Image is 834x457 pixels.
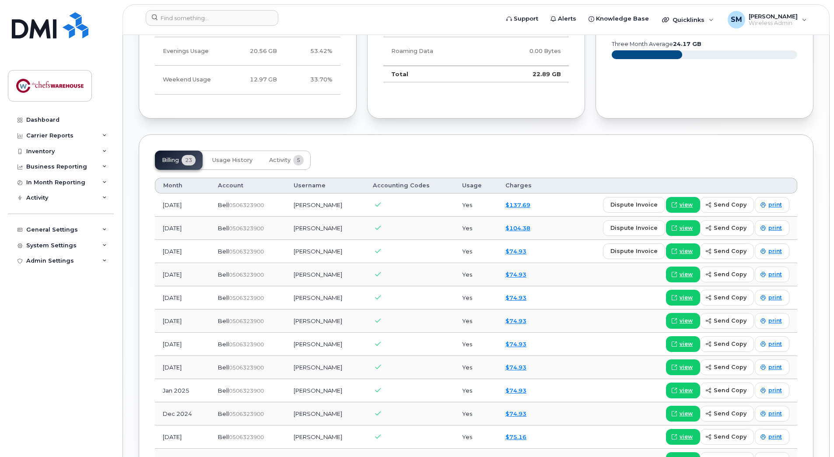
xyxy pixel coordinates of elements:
[666,313,700,329] a: view
[680,224,693,232] span: view
[768,363,782,371] span: print
[700,406,754,422] button: send copy
[218,364,229,371] span: Bell
[714,409,746,418] span: send copy
[286,356,364,379] td: [PERSON_NAME]
[286,263,364,286] td: [PERSON_NAME]
[218,201,229,208] span: Bell
[700,243,754,259] button: send copy
[673,41,701,47] tspan: 24.17 GB
[768,317,782,325] span: print
[500,10,544,28] a: Support
[229,271,264,278] span: 0506323900
[714,363,746,371] span: send copy
[768,294,782,302] span: print
[454,286,498,309] td: Yes
[505,341,526,348] a: $74.93
[269,157,291,164] span: Activity
[218,433,229,440] span: Bell
[768,247,782,255] span: print
[755,313,789,329] a: print
[610,247,658,255] span: dispute invoice
[454,402,498,425] td: Yes
[285,66,340,94] td: 33.70%
[755,220,789,236] a: print
[223,66,285,94] td: 12.97 GB
[155,240,210,263] td: [DATE]
[454,193,498,217] td: Yes
[155,178,210,193] th: Month
[155,309,210,333] td: [DATE]
[700,220,754,236] button: send copy
[229,295,264,301] span: 0506323900
[666,359,700,375] a: view
[680,363,693,371] span: view
[714,432,746,441] span: send copy
[229,411,264,417] span: 0506323900
[700,313,754,329] button: send copy
[210,178,286,193] th: Account
[768,224,782,232] span: print
[714,386,746,394] span: send copy
[229,318,264,324] span: 0506323900
[680,294,693,302] span: view
[286,333,364,356] td: [PERSON_NAME]
[768,387,782,394] span: print
[286,240,364,263] td: [PERSON_NAME]
[768,340,782,348] span: print
[155,333,210,356] td: [DATE]
[768,410,782,418] span: print
[505,225,530,232] a: $104.38
[286,425,364,449] td: [PERSON_NAME]
[155,263,210,286] td: [DATE]
[666,243,700,259] a: view
[155,286,210,309] td: [DATE]
[505,317,526,324] a: $74.93
[505,387,526,394] a: $74.93
[218,294,229,301] span: Bell
[454,240,498,263] td: Yes
[155,66,223,94] td: Weekend Usage
[755,267,789,282] a: print
[155,193,210,217] td: [DATE]
[229,364,264,371] span: 0506323900
[505,294,526,301] a: $74.93
[155,217,210,240] td: [DATE]
[544,10,582,28] a: Alerts
[155,37,223,66] td: Evenings Usage
[714,293,746,302] span: send copy
[155,425,210,449] td: [DATE]
[146,10,278,26] input: Find something...
[700,290,754,306] button: send copy
[454,356,498,379] td: Yes
[666,429,700,445] a: view
[454,379,498,402] td: Yes
[229,248,264,255] span: 0506323900
[223,37,285,66] td: 20.56 GB
[755,197,789,213] a: print
[714,340,746,348] span: send copy
[680,201,693,209] span: view
[680,410,693,418] span: view
[666,290,700,306] a: view
[656,11,720,28] div: Quicklinks
[155,379,210,402] td: Jan 2025
[286,178,364,193] th: Username
[768,271,782,278] span: print
[680,340,693,348] span: view
[610,224,658,232] span: dispute invoice
[286,193,364,217] td: [PERSON_NAME]
[293,155,304,165] span: 5
[749,13,798,20] span: [PERSON_NAME]
[218,410,229,417] span: Bell
[666,267,700,282] a: view
[218,271,229,278] span: Bell
[714,270,746,278] span: send copy
[611,41,701,47] text: three month average
[755,336,789,352] a: print
[487,37,569,66] td: 0.00 Bytes
[755,406,789,422] a: print
[680,387,693,394] span: view
[454,217,498,240] td: Yes
[666,383,700,398] a: view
